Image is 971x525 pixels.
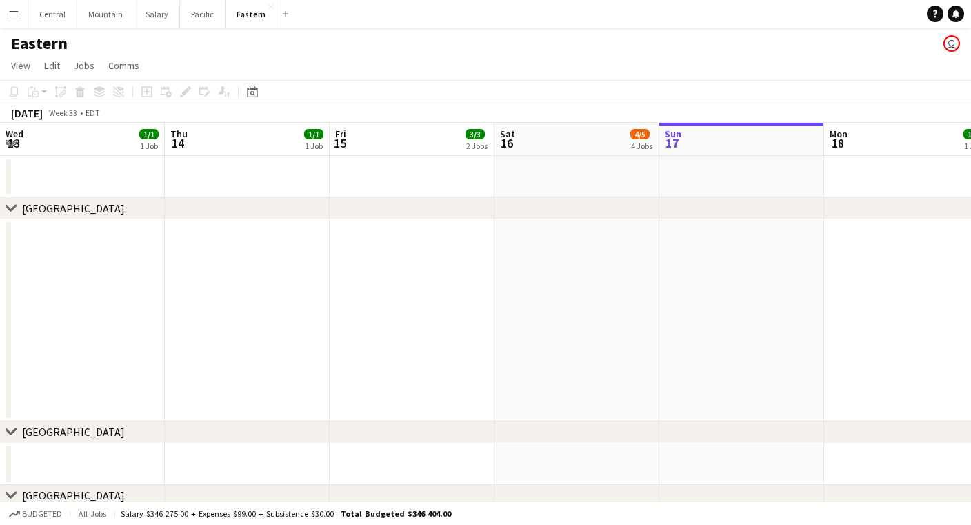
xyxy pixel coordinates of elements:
span: Edit [44,59,60,72]
button: Mountain [77,1,134,28]
span: 17 [663,135,681,151]
span: Week 33 [46,108,80,118]
span: Wed [6,128,23,140]
div: [GEOGRAPHIC_DATA] [22,425,125,439]
span: View [11,59,30,72]
div: [GEOGRAPHIC_DATA] [22,488,125,502]
button: Eastern [226,1,277,28]
span: 16 [498,135,515,151]
a: Comms [103,57,145,75]
span: 18 [828,135,848,151]
span: Budgeted [22,509,62,519]
button: Pacific [180,1,226,28]
button: Salary [134,1,180,28]
span: Jobs [74,59,94,72]
a: Jobs [68,57,100,75]
span: 13 [3,135,23,151]
div: 2 Jobs [466,141,488,151]
div: EDT [86,108,100,118]
span: 15 [333,135,346,151]
span: Fri [335,128,346,140]
span: 4/5 [630,129,650,139]
a: Edit [39,57,66,75]
div: 1 Job [305,141,323,151]
div: Salary $346 275.00 + Expenses $99.00 + Subsistence $30.00 = [121,508,451,519]
span: Sat [500,128,515,140]
span: Thu [170,128,188,140]
span: Total Budgeted $346 404.00 [341,508,451,519]
span: Comms [108,59,139,72]
span: Sun [665,128,681,140]
h1: Eastern [11,33,68,54]
div: 4 Jobs [631,141,652,151]
app-user-avatar: Michael Bourie [943,35,960,52]
span: 1/1 [139,129,159,139]
span: Mon [830,128,848,140]
span: 1/1 [304,129,323,139]
a: View [6,57,36,75]
div: 1 Job [140,141,158,151]
span: All jobs [76,508,109,519]
span: 14 [168,135,188,151]
span: 3/3 [466,129,485,139]
button: Central [28,1,77,28]
div: [DATE] [11,106,43,120]
div: [GEOGRAPHIC_DATA] [22,201,125,215]
button: Budgeted [7,506,64,522]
